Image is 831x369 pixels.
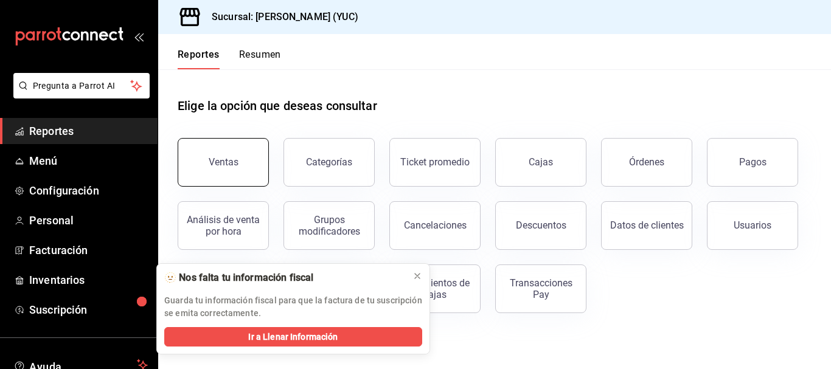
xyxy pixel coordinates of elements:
[29,242,148,258] span: Facturación
[178,201,269,250] button: Análisis de venta por hora
[503,277,579,300] div: Transacciones Pay
[389,138,481,187] button: Ticket promedio
[389,201,481,250] button: Cancelaciones
[239,49,281,69] button: Resumen
[601,201,692,250] button: Datos de clientes
[134,32,144,41] button: open_drawer_menu
[178,138,269,187] button: Ventas
[283,138,375,187] button: Categorías
[306,156,352,168] div: Categorías
[29,123,148,139] span: Reportes
[707,138,798,187] button: Pagos
[9,88,150,101] a: Pregunta a Parrot AI
[178,97,377,115] h1: Elige la opción que deseas consultar
[389,264,481,313] button: Movimientos de cajas
[291,214,367,237] div: Grupos modificadores
[164,327,422,347] button: Ir a Llenar Información
[186,214,261,237] div: Análisis de venta por hora
[283,201,375,250] button: Grupos modificadores
[29,182,148,199] span: Configuración
[209,156,238,168] div: Ventas
[707,201,798,250] button: Usuarios
[178,49,220,69] button: Reportes
[202,10,358,24] h3: Sucursal: [PERSON_NAME] (YUC)
[29,212,148,229] span: Personal
[164,294,422,320] p: Guarda tu información fiscal para que la factura de tu suscripción se emita correctamente.
[397,277,473,300] div: Movimientos de cajas
[739,156,767,168] div: Pagos
[29,272,148,288] span: Inventarios
[400,156,470,168] div: Ticket promedio
[33,80,131,92] span: Pregunta a Parrot AI
[516,219,566,231] div: Descuentos
[495,264,586,313] button: Transacciones Pay
[610,219,684,231] div: Datos de clientes
[601,138,692,187] button: Órdenes
[248,331,338,343] span: Ir a Llenar Información
[629,156,664,168] div: Órdenes
[178,49,281,69] div: navigation tabs
[529,155,554,170] div: Cajas
[164,271,403,285] div: 🫥 Nos falta tu información fiscal
[404,219,467,231] div: Cancelaciones
[495,201,586,250] button: Descuentos
[13,73,150,98] button: Pregunta a Parrot AI
[734,219,771,231] div: Usuarios
[29,153,148,169] span: Menú
[495,138,586,187] a: Cajas
[29,302,148,318] span: Suscripción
